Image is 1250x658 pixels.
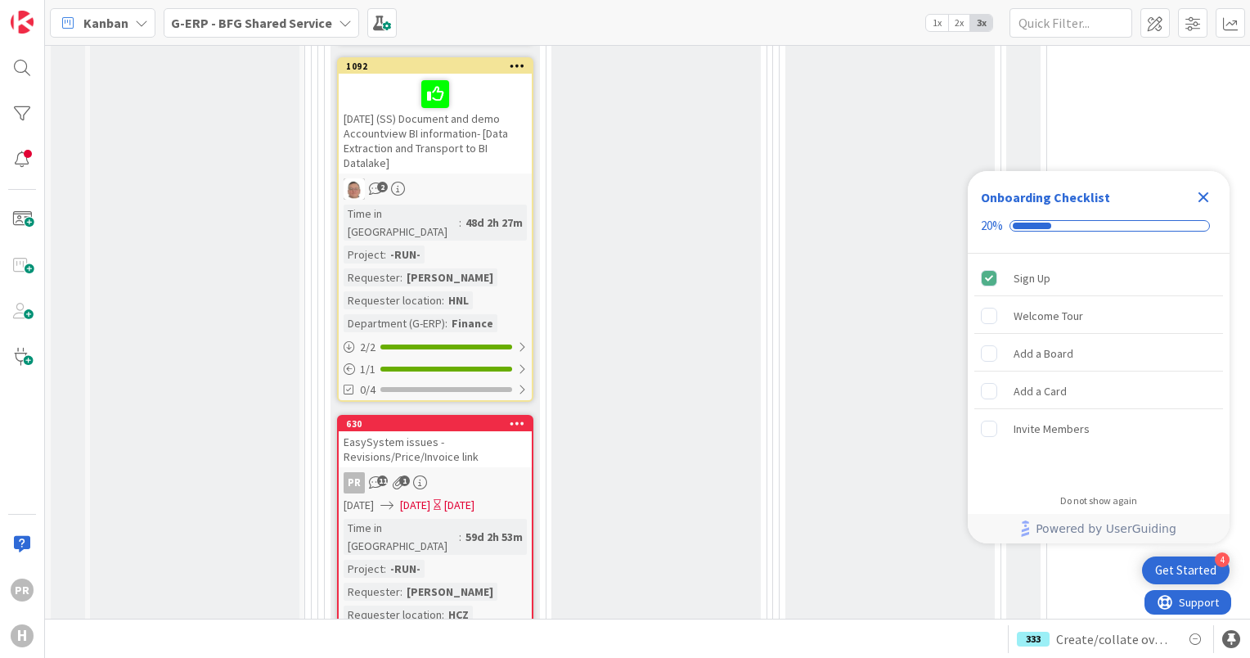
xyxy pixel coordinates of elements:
div: [PERSON_NAME] [402,268,497,286]
div: Footer [968,514,1230,543]
span: 2 / 2 [360,339,375,356]
div: -RUN- [386,560,425,578]
div: HNL [444,291,473,309]
div: Requester location [344,291,442,309]
div: 630 [339,417,532,431]
span: 3x [970,15,992,31]
div: Close Checklist [1190,184,1216,210]
span: [DATE] [400,497,430,514]
div: 2/2 [339,337,532,358]
div: 4 [1215,552,1230,567]
div: Project [344,246,384,264]
a: Powered by UserGuiding [976,514,1221,543]
div: Requester [344,268,400,286]
a: 1092[DATE] (SS) Document and demo Accountview BI information- [Data Extraction and Transport to B... [337,57,533,402]
div: Invite Members is incomplete. [974,411,1223,447]
div: 1092[DATE] (SS) Document and demo Accountview BI information- [Data Extraction and Transport to B... [339,59,532,174]
span: : [445,314,447,332]
div: 1092 [346,61,532,72]
div: PR [11,579,34,602]
div: Do not show again [1060,494,1137,507]
div: H [11,624,34,647]
div: EasySystem issues - Revisions/Price/Invoice link [339,431,532,467]
div: 630 [346,418,532,430]
span: Support [34,2,74,22]
div: lD [339,178,532,200]
span: 0/4 [360,381,375,399]
div: Time in [GEOGRAPHIC_DATA] [344,205,459,241]
div: Get Started [1155,562,1216,579]
img: Visit kanbanzone.com [11,11,34,34]
div: Time in [GEOGRAPHIC_DATA] [344,519,459,555]
span: 1 [399,475,410,486]
span: : [400,583,402,601]
div: Add a Board is incomplete. [974,336,1223,372]
div: HCZ [444,606,473,624]
input: Quick Filter... [1009,8,1132,38]
span: : [442,291,444,309]
div: Open Get Started checklist, remaining modules: 4 [1142,557,1230,584]
span: Powered by UserGuiding [1036,519,1176,539]
div: Finance [447,314,497,332]
div: Invite Members [1014,419,1090,439]
div: Add a Card is incomplete. [974,373,1223,409]
span: Kanban [83,13,128,33]
b: G-ERP - BFG Shared Service [171,15,332,31]
span: 1x [926,15,948,31]
div: Checklist items [968,254,1230,484]
span: Create/collate overview of Facility applications [1056,629,1172,649]
div: Sign Up [1014,268,1050,288]
div: [PERSON_NAME] [402,583,497,601]
span: 2x [948,15,970,31]
div: PR [344,472,365,493]
div: 59d 2h 53m [461,528,527,546]
div: 1092 [339,59,532,74]
span: 1 / 1 [360,361,375,378]
div: Welcome Tour is incomplete. [974,298,1223,334]
div: Checklist progress: 20% [981,219,1216,233]
div: 20% [981,219,1003,233]
span: [DATE] [344,497,374,514]
span: : [459,528,461,546]
div: [DATE] [444,497,474,514]
div: Department (G-ERP) [344,314,445,332]
div: PR [339,472,532,493]
img: lD [344,178,365,200]
div: Sign Up is complete. [974,260,1223,296]
div: 630EasySystem issues - Revisions/Price/Invoice link [339,417,532,467]
div: 48d 2h 27m [461,214,527,232]
div: Onboarding Checklist [981,187,1110,207]
div: Project [344,560,384,578]
div: Welcome Tour [1014,306,1083,326]
div: Requester [344,583,400,601]
span: 2 [377,182,388,192]
span: : [384,246,386,264]
span: 11 [377,475,388,486]
div: Checklist Container [968,171,1230,543]
span: : [384,560,386,578]
div: Add a Board [1014,344,1073,363]
span: : [400,268,402,286]
div: Add a Card [1014,381,1067,401]
div: -RUN- [386,246,425,264]
div: Requester location [344,606,442,624]
div: 1/1 [339,359,532,380]
span: : [459,214,461,232]
div: 333 [1017,632,1050,647]
div: [DATE] (SS) Document and demo Accountview BI information- [Data Extraction and Transport to BI Da... [339,74,532,174]
span: : [442,606,444,624]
